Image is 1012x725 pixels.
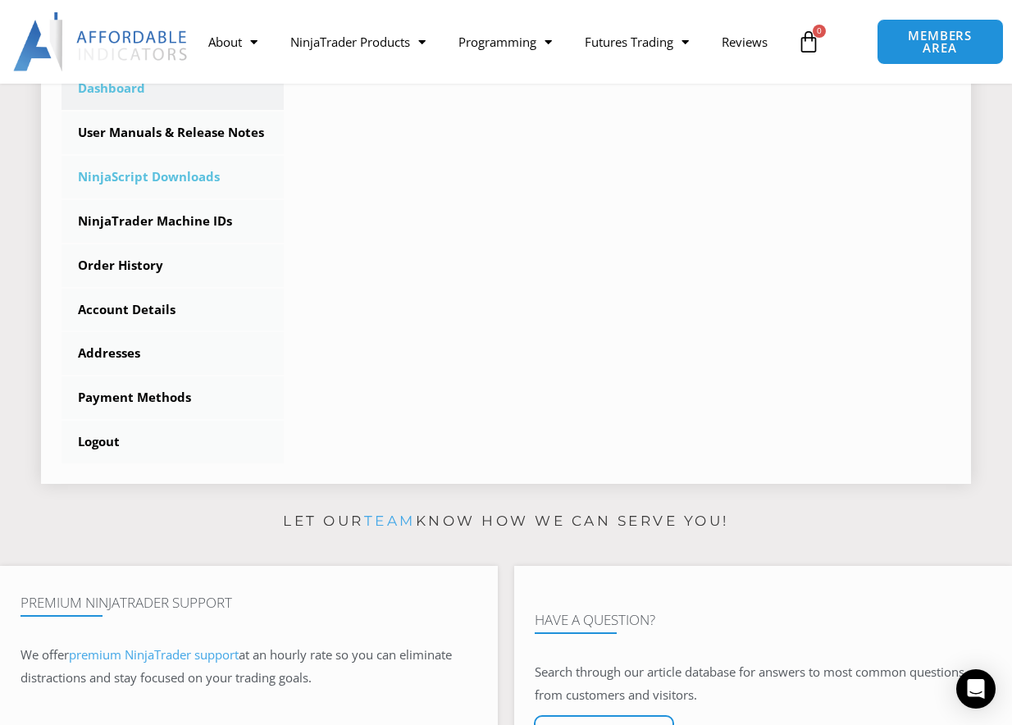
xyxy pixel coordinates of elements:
span: MEMBERS AREA [894,30,987,54]
nav: Account pages [62,67,284,463]
a: NinjaScript Downloads [62,156,284,198]
h4: Premium NinjaTrader Support [21,595,477,611]
a: Payment Methods [62,376,284,419]
nav: Menu [192,23,789,61]
a: Account Details [62,289,284,331]
a: 0 [773,18,845,66]
span: 0 [813,25,826,38]
a: MEMBERS AREA [877,19,1004,65]
a: team [364,513,416,529]
p: Search through our article database for answers to most common questions from customers and visit... [535,661,991,707]
a: Reviews [705,23,784,61]
a: Programming [442,23,568,61]
img: LogoAI | Affordable Indicators – NinjaTrader [13,12,189,71]
a: About [192,23,274,61]
a: User Manuals & Release Notes [62,112,284,154]
a: Futures Trading [568,23,705,61]
div: Open Intercom Messenger [956,669,996,709]
a: Addresses [62,332,284,375]
span: We offer [21,646,69,663]
a: Dashboard [62,67,284,110]
a: Logout [62,421,284,463]
a: premium NinjaTrader support [69,646,239,663]
a: Order History [62,244,284,287]
a: NinjaTrader Machine IDs [62,200,284,243]
h4: Have A Question? [535,612,991,628]
a: NinjaTrader Products [274,23,442,61]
